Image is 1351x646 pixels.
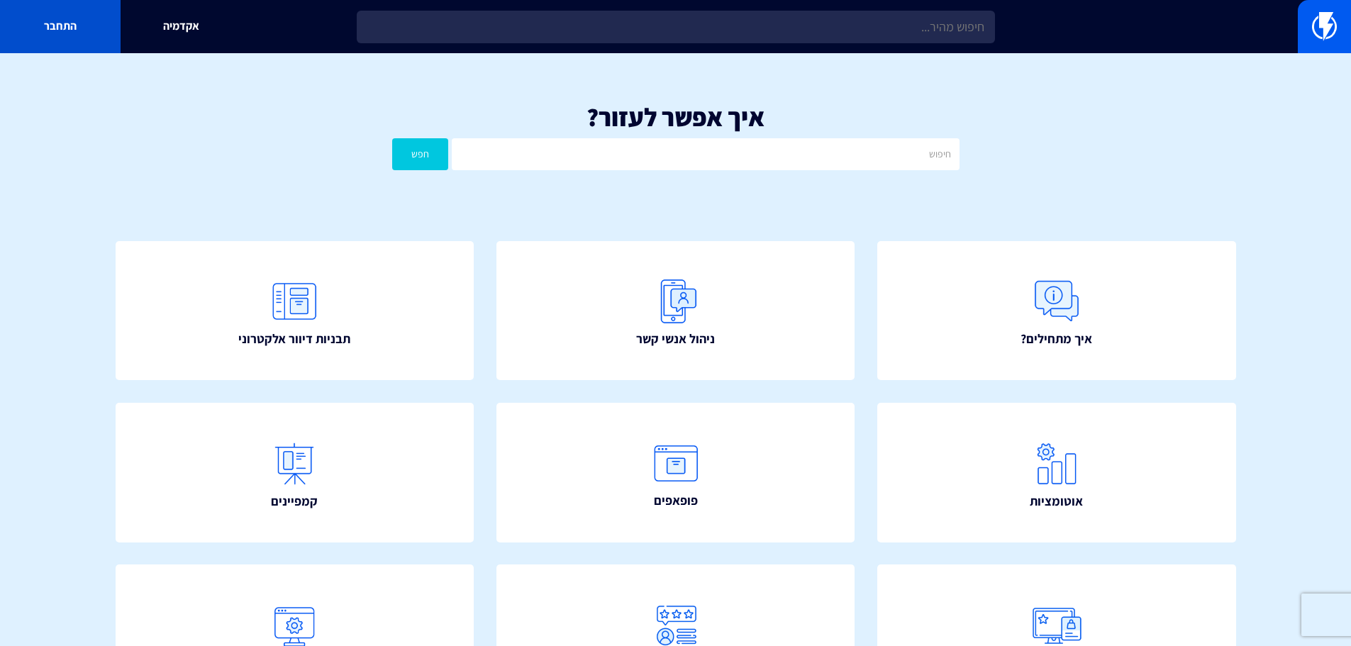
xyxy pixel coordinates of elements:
button: חפש [392,138,449,170]
a: איך מתחילים? [877,241,1236,381]
a: תבניות דיוור אלקטרוני [116,241,474,381]
span: קמפיינים [271,492,318,511]
span: אוטומציות [1030,492,1083,511]
input: חיפוש מהיר... [357,11,995,43]
span: ניהול אנשי קשר [636,330,715,348]
a: ניהול אנשי קשר [496,241,855,381]
a: אוטומציות [877,403,1236,542]
h1: איך אפשר לעזור? [21,103,1330,131]
a: קמפיינים [116,403,474,542]
span: פופאפים [654,491,698,510]
span: איך מתחילים? [1021,330,1092,348]
input: חיפוש [452,138,959,170]
span: תבניות דיוור אלקטרוני [238,330,350,348]
a: פופאפים [496,403,855,542]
